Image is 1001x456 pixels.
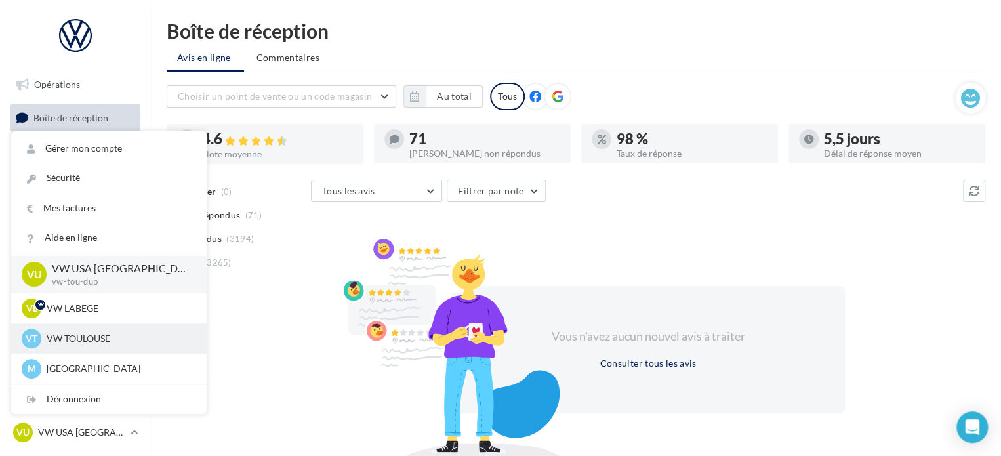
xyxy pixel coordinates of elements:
[28,362,36,375] span: M
[8,344,143,383] a: Campagnes DataOnDemand
[8,301,143,339] a: PLV et print personnalisable
[226,234,254,244] span: (3194)
[33,112,108,123] span: Boîte de réception
[10,420,140,445] a: VU VW USA [GEOGRAPHIC_DATA]
[204,257,232,268] span: (3265)
[490,83,525,110] div: Tous
[8,203,143,230] a: Contacts
[16,426,30,439] span: VU
[34,79,80,90] span: Opérations
[409,149,560,158] div: [PERSON_NAME] non répondus
[8,104,143,132] a: Boîte de réception
[8,268,143,295] a: Calendrier
[824,132,975,146] div: 5,5 jours
[11,194,207,223] a: Mes factures
[956,411,988,443] div: Open Intercom Messenger
[11,223,207,253] a: Aide en ligne
[202,150,353,159] div: Note moyenne
[47,362,191,375] p: [GEOGRAPHIC_DATA]
[52,276,186,288] p: vw-tou-dup
[8,170,143,197] a: Campagnes
[409,132,560,146] div: 71
[38,426,125,439] p: VW USA [GEOGRAPHIC_DATA]
[52,261,186,276] p: VW USA [GEOGRAPHIC_DATA]
[322,185,375,196] span: Tous les avis
[26,332,37,345] span: VT
[535,328,761,345] div: Vous n'avez aucun nouvel avis à traiter
[8,71,143,98] a: Opérations
[447,180,546,202] button: Filtrer par note
[27,267,42,282] span: VU
[11,384,207,414] div: Déconnexion
[167,21,985,41] div: Boîte de réception
[617,132,767,146] div: 98 %
[202,132,353,147] div: 4.6
[617,149,767,158] div: Taux de réponse
[426,85,483,108] button: Au total
[256,51,319,64] span: Commentaires
[245,210,262,220] span: (71)
[167,85,396,108] button: Choisir un point de vente ou un code magasin
[11,163,207,193] a: Sécurité
[8,137,143,165] a: Visibilité en ligne
[179,209,240,222] span: Non répondus
[47,302,191,315] p: VW LABEGE
[47,332,191,345] p: VW TOULOUSE
[824,149,975,158] div: Délai de réponse moyen
[594,356,701,371] button: Consulter tous les avis
[403,85,483,108] button: Au total
[26,302,37,315] span: VL
[11,134,207,163] a: Gérer mon compte
[8,235,143,262] a: Médiathèque
[311,180,442,202] button: Tous les avis
[178,91,372,102] span: Choisir un point de vente ou un code magasin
